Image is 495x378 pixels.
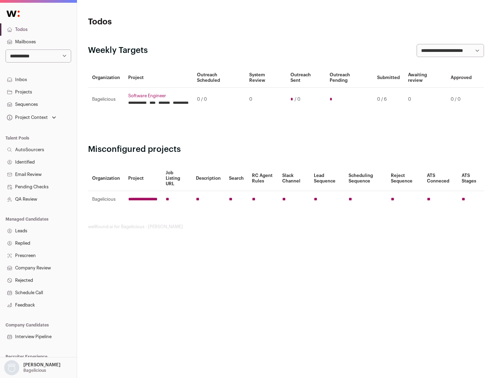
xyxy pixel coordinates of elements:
th: Approved [447,68,476,88]
th: Organization [88,68,124,88]
span: / 0 [295,97,300,102]
th: Lead Sequence [310,166,344,191]
th: Scheduling Sequence [344,166,387,191]
th: Outreach Sent [286,68,326,88]
th: Organization [88,166,124,191]
td: Bagelicious [88,88,124,111]
th: Outreach Pending [326,68,373,88]
footer: wellfound:ai for Bagelicious - [PERSON_NAME] [88,224,484,230]
th: Reject Sequence [387,166,423,191]
h1: Todos [88,16,220,27]
th: Outreach Scheduled [193,68,245,88]
th: Submitted [373,68,404,88]
td: 0 / 6 [373,88,404,111]
a: Software Engineer [128,93,189,99]
th: Slack Channel [278,166,310,191]
td: 0 / 0 [447,88,476,111]
div: Project Context [5,115,48,120]
button: Open dropdown [3,360,62,375]
th: ATS Conneced [423,166,457,191]
th: RC Agent Rules [248,166,278,191]
td: Bagelicious [88,191,124,208]
th: Awaiting review [404,68,447,88]
td: 0 / 0 [193,88,245,111]
p: Bagelicious [23,368,46,373]
th: Project [124,68,193,88]
th: Project [124,166,162,191]
td: 0 [404,88,447,111]
th: Description [192,166,225,191]
td: 0 [245,88,286,111]
p: [PERSON_NAME] [23,362,60,368]
th: Job Listing URL [162,166,192,191]
h2: Weekly Targets [88,45,148,56]
th: System Review [245,68,286,88]
img: Wellfound [3,7,23,21]
button: Open dropdown [5,113,57,122]
img: nopic.png [4,360,19,375]
h2: Misconfigured projects [88,144,484,155]
th: ATS Stages [458,166,484,191]
th: Search [225,166,248,191]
